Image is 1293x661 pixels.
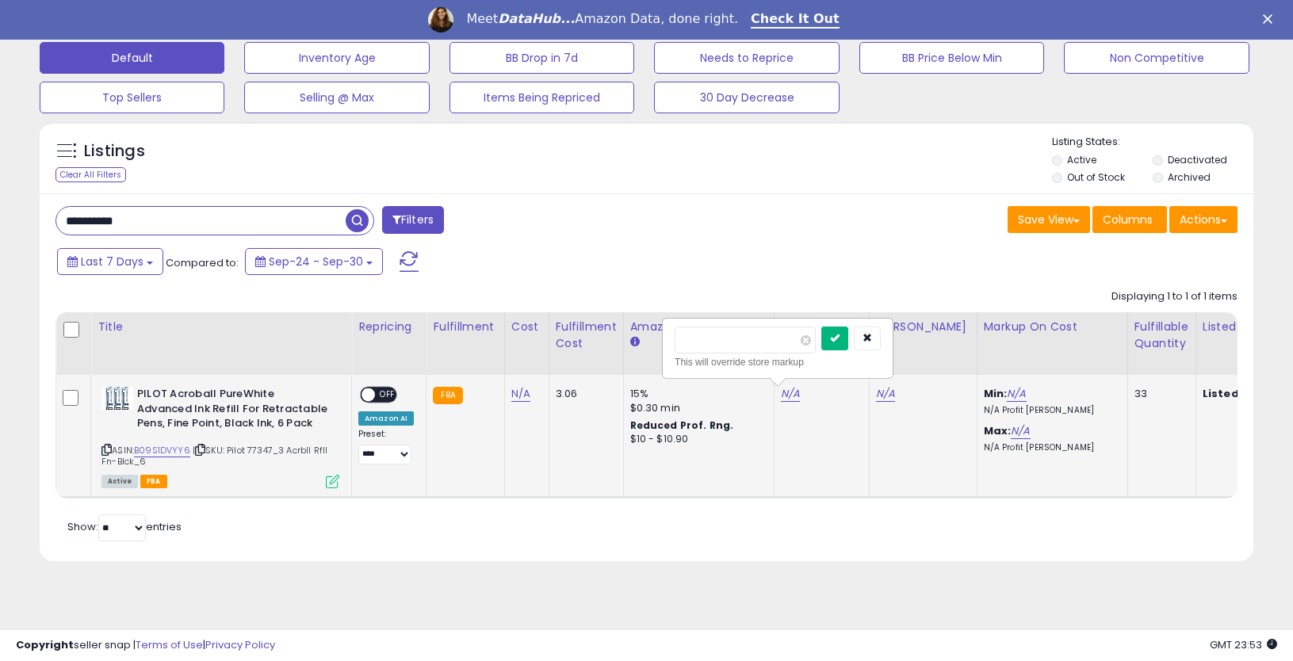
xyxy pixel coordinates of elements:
button: Default [40,42,224,74]
div: 33 [1134,387,1184,401]
a: N/A [876,386,895,402]
strong: Copyright [16,637,74,652]
div: Title [98,319,345,335]
div: Clear All Filters [55,167,126,182]
a: Terms of Use [136,637,203,652]
span: Last 7 Days [81,254,143,269]
div: $0.30 min [630,401,762,415]
button: Actions [1169,206,1238,233]
b: Max: [984,423,1012,438]
span: All listings currently available for purchase on Amazon [101,475,138,488]
img: Profile image for Georgie [428,7,453,32]
div: Amazon AI [358,411,414,426]
span: OFF [375,388,400,402]
a: N/A [1007,386,1026,402]
button: Filters [382,206,444,234]
label: Archived [1168,170,1211,184]
div: [PERSON_NAME] [876,319,970,335]
div: This will override store markup [675,354,881,370]
p: N/A Profit [PERSON_NAME] [984,442,1115,453]
small: Amazon Fees. [630,335,640,350]
button: Needs to Reprice [654,42,839,74]
small: FBA [433,387,462,404]
div: Markup on Cost [984,319,1121,335]
div: Cost [511,319,542,335]
button: Sep-24 - Sep-30 [245,248,383,275]
button: Non Competitive [1064,42,1249,74]
a: N/A [511,386,530,402]
h5: Listings [84,140,145,162]
a: N/A [781,386,800,402]
div: Fulfillment Cost [556,319,617,352]
a: N/A [1011,423,1030,439]
button: 30 Day Decrease [654,82,839,113]
span: Compared to: [166,255,239,270]
button: Save View [1008,206,1090,233]
img: 51fyrqPRxKL._SL40_.jpg [101,387,133,410]
span: | SKU: Pilot 77347_3 Acrbll Rfll Fn-Blck_6 [101,444,327,468]
span: Show: entries [67,519,182,534]
span: Sep-24 - Sep-30 [269,254,363,269]
p: N/A Profit [PERSON_NAME] [984,405,1115,416]
button: Columns [1092,206,1167,233]
div: Fulfillment [433,319,497,335]
div: Repricing [358,319,419,335]
span: Columns [1103,212,1153,227]
div: Amazon Fees [630,319,767,335]
div: Preset: [358,429,414,464]
button: BB Price Below Min [859,42,1044,74]
button: Last 7 Days [57,248,163,275]
div: 3.06 [556,387,611,401]
button: Inventory Age [244,42,429,74]
button: Items Being Repriced [449,82,634,113]
b: Reduced Prof. Rng. [630,418,734,432]
th: The percentage added to the cost of goods (COGS) that forms the calculator for Min & Max prices. [977,312,1127,375]
span: 2025-10-13 23:53 GMT [1210,637,1277,652]
p: Listing States: [1052,135,1253,150]
span: FBA [140,475,167,488]
b: Min: [984,386,1008,401]
label: Out of Stock [1067,170,1125,184]
div: $10 - $10.90 [630,433,762,446]
b: Listed Price: [1203,386,1275,401]
div: Displaying 1 to 1 of 1 items [1111,289,1238,304]
div: ASIN: [101,387,339,487]
div: Fulfillable Quantity [1134,319,1189,352]
div: seller snap | | [16,638,275,653]
div: Close [1263,14,1279,24]
a: Check It Out [751,11,840,29]
label: Deactivated [1168,153,1227,166]
a: Privacy Policy [205,637,275,652]
b: PILOT Acroball PureWhite Advanced Ink Refill For Retractable Pens, Fine Point, Black Ink, 6 Pack [137,387,330,435]
button: Selling @ Max [244,82,429,113]
a: B09S1DVYY6 [134,444,190,457]
i: DataHub... [498,11,575,26]
button: BB Drop in 7d [449,42,634,74]
div: 15% [630,387,762,401]
button: Top Sellers [40,82,224,113]
label: Active [1067,153,1096,166]
div: Meet Amazon Data, done right. [466,11,738,27]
